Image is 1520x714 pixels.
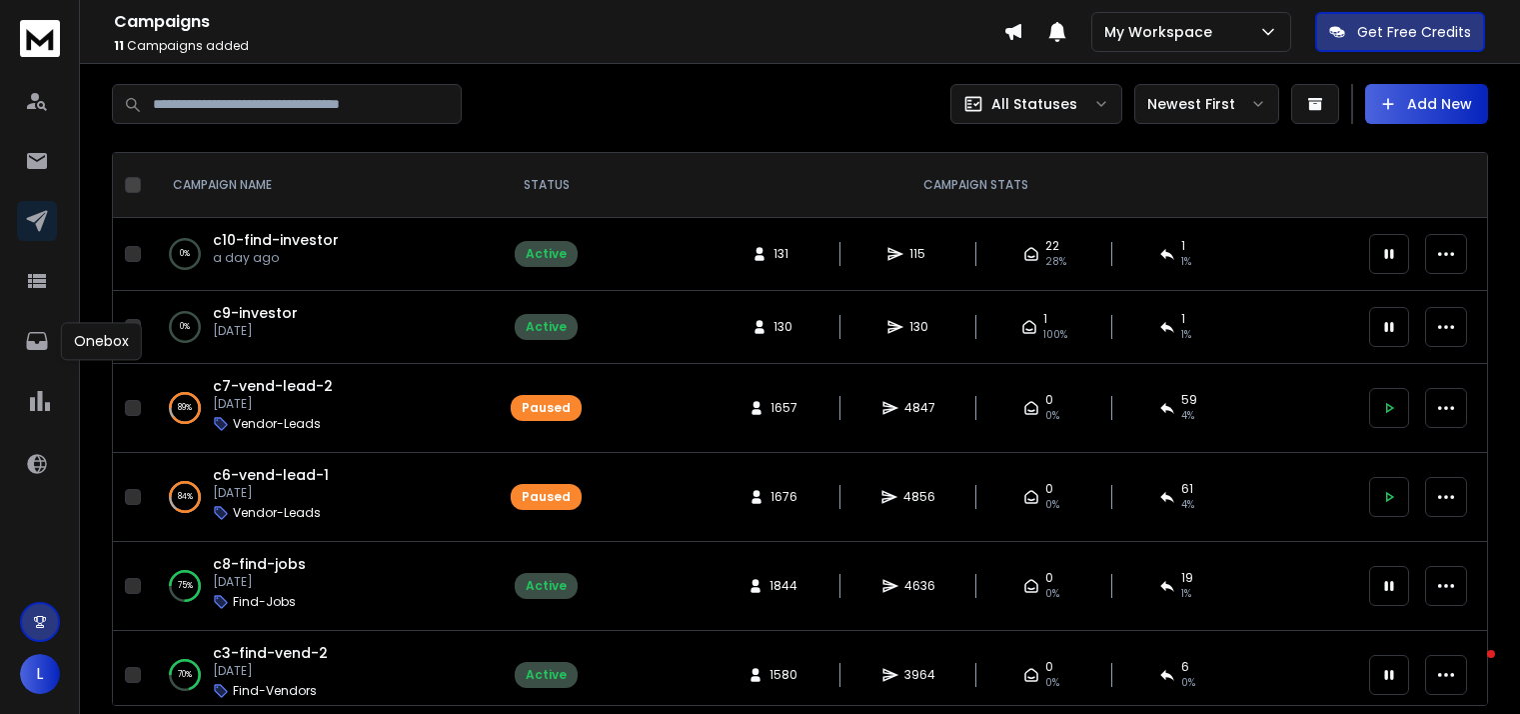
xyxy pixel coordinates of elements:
img: logo [20,20,60,57]
td: 0%c10-find-investora day ago [149,218,499,291]
p: 70 % [178,665,192,685]
span: 0 [1045,392,1053,408]
div: Active [526,578,567,594]
span: 130 [909,319,929,335]
div: Onebox [61,322,142,360]
span: 0 % [1181,675,1195,691]
p: [DATE] [213,485,329,501]
p: [DATE] [213,396,333,412]
p: Find-Jobs [233,594,296,610]
span: 0% [1045,675,1059,691]
span: 59 [1181,392,1197,408]
p: Vendor-Leads [233,416,321,432]
p: Campaigns added [114,38,1003,54]
button: L [20,654,60,694]
span: 3964 [904,667,935,683]
a: c3-find-vend-2 [213,643,328,663]
td: 0%c9-investor[DATE] [149,291,499,364]
span: 1657 [770,400,797,416]
a: c6-vend-lead-1 [213,465,329,485]
span: 1 % [1181,254,1191,270]
th: CAMPAIGN NAME [149,153,499,218]
span: 0 [1045,570,1053,586]
button: Newest First [1134,84,1279,124]
button: Add New [1365,84,1488,124]
span: 0% [1045,497,1059,513]
p: [DATE] [213,323,298,339]
span: 115 [909,246,929,262]
span: 1 [1043,311,1047,327]
td: 75%c8-find-jobs[DATE]Find-Jobs [149,542,499,631]
p: 89 % [178,398,192,418]
span: 0% [1045,586,1059,602]
p: 75 % [178,576,193,596]
span: 19 [1181,570,1193,586]
p: 0 % [180,244,190,264]
span: 6 [1181,659,1189,675]
span: 0 [1045,659,1053,675]
span: 1676 [770,489,797,505]
h1: Campaigns [114,10,1003,34]
span: 1580 [769,667,797,683]
span: 11 [114,37,124,54]
th: STATUS [499,153,594,218]
td: 84%c6-vend-lead-1[DATE]Vendor-Leads [149,453,499,542]
button: Get Free Credits [1315,12,1485,52]
iframe: Intercom live chat [1447,645,1495,693]
span: 1 % [1181,327,1191,343]
span: 1 % [1181,586,1191,602]
p: [DATE] [213,574,306,590]
span: 1 [1181,311,1185,327]
p: My Workspace [1104,22,1220,42]
span: 22 [1045,238,1059,254]
a: c9-investor [213,303,298,323]
th: CAMPAIGN STATS [594,153,1357,218]
span: 0 [1045,481,1053,497]
span: 131 [773,246,793,262]
p: a day ago [213,250,339,266]
span: 4 % [1181,408,1194,424]
div: Active [526,319,567,335]
p: [DATE] [213,663,328,679]
div: Paused [522,400,571,416]
p: Get Free Credits [1357,22,1471,42]
p: 84 % [178,487,193,507]
p: All Statuses [991,94,1077,114]
p: 0 % [180,317,190,337]
span: 100 % [1043,327,1067,343]
span: 1844 [769,578,797,594]
span: 4636 [904,578,935,594]
span: 1 [1181,238,1185,254]
td: 89%c7-vend-lead-2[DATE]Vendor-Leads [149,364,499,453]
a: c7-vend-lead-2 [213,376,333,396]
span: 4847 [904,400,935,416]
p: Find-Vendors [233,683,317,699]
a: c8-find-jobs [213,554,306,574]
span: 0% [1045,408,1059,424]
a: c10-find-investor [213,230,339,250]
span: 4 % [1181,497,1194,513]
span: 130 [773,319,793,335]
span: 4856 [903,489,935,505]
div: Active [526,667,567,683]
span: 61 [1181,481,1193,497]
div: Active [526,246,567,262]
div: Paused [522,489,571,505]
p: Vendor-Leads [233,505,321,521]
span: 28 % [1045,254,1066,270]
